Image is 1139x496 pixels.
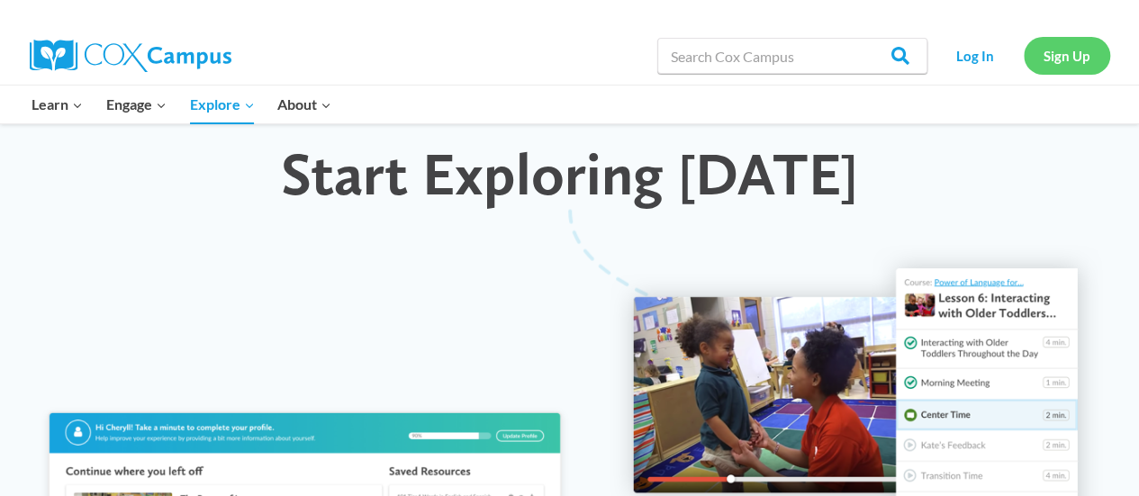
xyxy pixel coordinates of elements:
[178,86,267,123] button: Child menu of Explore
[30,40,231,72] img: Cox Campus
[1024,37,1110,74] a: Sign Up
[936,37,1015,74] a: Log In
[95,86,178,123] button: Child menu of Engage
[21,86,343,123] nav: Primary Navigation
[21,86,95,123] button: Child menu of Learn
[281,138,858,209] span: Start Exploring [DATE]
[936,37,1110,74] nav: Secondary Navigation
[266,86,343,123] button: Child menu of About
[657,38,927,74] input: Search Cox Campus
